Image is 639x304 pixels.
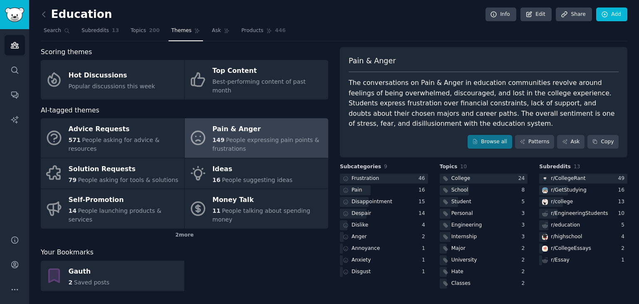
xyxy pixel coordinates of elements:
[422,233,428,241] div: 2
[340,174,428,184] a: Frustration46
[69,123,180,136] div: Advice Requests
[451,210,473,217] div: Personal
[621,233,627,241] div: 4
[518,175,528,182] div: 24
[352,257,371,264] div: Anxiety
[41,118,184,158] a: Advice Requests571People asking for advice & resources
[275,27,286,35] span: 446
[69,207,77,214] span: 14
[574,164,580,169] span: 13
[440,267,528,277] a: Hate2
[618,175,627,182] div: 49
[485,7,516,22] a: Info
[557,135,585,149] a: Ask
[515,135,554,149] a: Patterns
[551,233,582,241] div: r/ highschool
[539,209,627,219] a: r/EngineeringStudents10
[522,222,528,229] div: 3
[213,207,310,223] span: People talking about spending money
[213,65,324,78] div: Top Content
[185,189,328,229] a: Money Talk11People talking about spending money
[522,257,528,264] div: 2
[349,56,396,66] span: Pain & Anger
[352,222,368,229] div: Dislike
[551,187,586,194] div: r/ GetStudying
[213,162,293,176] div: Ideas
[213,194,324,207] div: Money Talk
[618,198,627,206] div: 13
[78,177,178,183] span: People asking for tools & solutions
[384,164,387,169] span: 9
[522,245,528,252] div: 2
[5,7,24,22] img: GummySearch logo
[422,222,428,229] div: 4
[539,163,571,171] span: Subreddits
[41,189,184,229] a: Self-Promotion14People launching products & services
[69,162,178,176] div: Solution Requests
[440,232,528,242] a: Internship3
[587,135,619,149] button: Copy
[340,220,428,231] a: Dislike4
[539,174,627,184] a: CollegeRantr/CollegeRant49
[522,268,528,276] div: 2
[440,209,528,219] a: Personal3
[618,187,627,194] div: 16
[112,27,119,35] span: 13
[69,69,155,82] div: Hot Discussions
[539,197,627,207] a: colleger/college13
[551,175,585,182] div: r/ CollegeRant
[468,135,512,149] a: Browse all
[618,210,627,217] div: 10
[82,27,109,35] span: Subreddits
[451,245,466,252] div: Major
[451,257,477,264] div: University
[41,247,94,258] span: Your Bookmarks
[41,158,184,189] a: Solution Requests79People asking for tools & solutions
[440,174,528,184] a: College24
[539,232,627,242] a: highschoolr/highschool4
[41,261,184,292] a: Gauth2Saved posts
[69,137,81,143] span: 571
[522,198,528,206] div: 5
[440,197,528,207] a: Student5
[185,118,328,158] a: Pain & Anger149People expressing pain points & frustrations
[621,257,627,264] div: 1
[340,209,428,219] a: Despair14
[419,175,428,182] div: 46
[596,7,627,22] a: Add
[451,198,471,206] div: Student
[74,279,109,286] span: Saved posts
[520,7,552,22] a: Edit
[542,246,548,252] img: CollegeEssays
[340,163,381,171] span: Subcategories
[440,244,528,254] a: Major2
[340,267,428,277] a: Disgust1
[213,78,306,94] span: Best-performing content of past month
[422,257,428,264] div: 1
[522,280,528,287] div: 2
[185,158,328,189] a: Ideas16People suggesting ideas
[340,244,428,254] a: Annoyance1
[551,198,573,206] div: r/ college
[41,229,328,242] div: 2 more
[69,83,155,90] span: Popular discussions this week
[460,164,467,169] span: 10
[422,268,428,276] div: 1
[542,176,548,182] img: CollegeRant
[522,210,528,217] div: 3
[542,234,548,240] img: highschool
[349,78,619,129] div: The conversations on Pain & Anger in education communities revolve around feelings of being overw...
[352,210,371,217] div: Despair
[213,137,225,143] span: 149
[440,255,528,266] a: University2
[539,255,627,266] a: r/Essay1
[209,24,233,41] a: Ask
[352,245,380,252] div: Annoyance
[69,177,77,183] span: 79
[451,222,482,229] div: Engineering
[213,137,319,152] span: People expressing pain points & frustrations
[352,175,379,182] div: Frustration
[440,185,528,196] a: School8
[69,194,180,207] div: Self-Promotion
[41,60,184,100] a: Hot DiscussionsPopular discussions this week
